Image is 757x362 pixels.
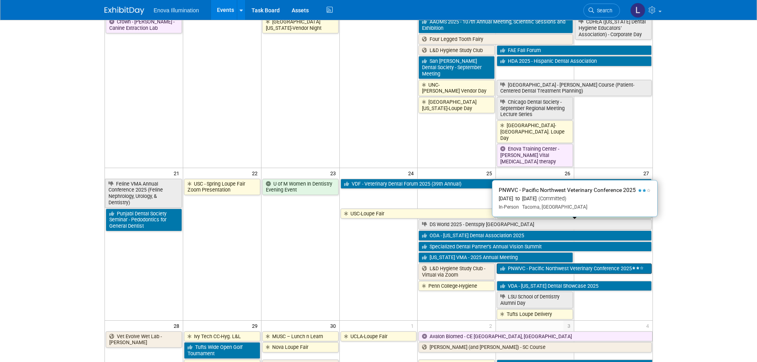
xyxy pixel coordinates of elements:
a: UCLA-Loupe Fair [341,331,417,342]
a: Search [583,4,620,17]
a: [GEOGRAPHIC_DATA] - [PERSON_NAME] Course (Patient-Centered Dental Treatment Planning) [497,80,651,96]
div: [DATE] to [DATE] [499,196,651,202]
span: 29 [251,321,261,331]
a: VDF - Veterinary Dental Forum 2025 (39th Annual) [341,179,652,189]
a: [PERSON_NAME] (and [PERSON_NAME]) - SC Course [418,342,651,352]
span: In-Person [499,204,519,210]
img: Lucas Mlinarcik [630,3,645,18]
a: [GEOGRAPHIC_DATA][US_STATE]-Loupe Day [418,97,495,113]
a: [GEOGRAPHIC_DATA][US_STATE]-Vendor Night [262,17,339,33]
a: U of M Women In Dentistry Evening Event [262,179,339,195]
span: Enova Illumination [154,7,199,14]
span: PNWVC - Pacific Northwest Veterinary Conference 2025 [499,187,636,193]
span: 22 [251,168,261,178]
a: Nova Loupe Fair [262,342,339,352]
a: Chicago Dental Society - September Regional Meeting Lecture Series [497,97,573,120]
span: 25 [486,168,496,178]
a: Tufts Loupe Delivery [497,309,573,319]
span: 1 [410,321,417,331]
a: Four Legged Tooth Fairy [418,34,573,45]
span: Search [594,8,612,14]
a: Specialized Dental Partner’s Annual Vision Summit [418,242,651,252]
a: Ivy Tech CC-Hyg. L&L [184,331,260,342]
a: L&D Hygiene Study Club - Virtual via Zoom [418,263,495,280]
a: L&D Hygiene Study Club [418,45,495,56]
span: 28 [173,321,183,331]
a: Crown - [PERSON_NAME] - Canine Extraction Lab [106,17,182,33]
span: 4 [645,321,652,331]
a: Feline VMA Annual Conference 2025 (Feline Nephrology, Urology, & Dentistry) [105,179,182,208]
a: AAOMS 2025 - 107th Annual Meeting, Scientific Sessions and Exhibition [418,17,573,33]
a: DS World 2025 - Dentsply [GEOGRAPHIC_DATA] [418,219,651,230]
a: CDHEA ([US_STATE] Dental Hygiene Educators’ Association) - Corporate Day [575,17,651,39]
a: Vet Evolve Wet Lab - [PERSON_NAME] [106,331,182,348]
span: 2 [488,321,496,331]
a: LSU School of Dentistry Alumni Day [497,292,573,308]
span: 27 [643,168,652,178]
a: Penn College-Hygiene [418,281,495,291]
a: San [PERSON_NAME] Dental Society - September Meeting [418,56,495,79]
span: 30 [329,321,339,331]
span: 23 [329,168,339,178]
a: [GEOGRAPHIC_DATA]-[GEOGRAPHIC_DATA]. Loupe Day [497,120,573,143]
a: Avalon Biomed - CE [GEOGRAPHIC_DATA], [GEOGRAPHIC_DATA] [418,331,652,342]
a: Punjabi Dental Society Seminar - Pedodontics for General Dentist [106,209,182,231]
a: Tufts Wide Open Golf Tournament [184,342,260,358]
a: UNC-[PERSON_NAME] Vendor Day [418,80,495,96]
span: Tacoma, [GEOGRAPHIC_DATA] [519,204,587,210]
a: [US_STATE] VMA - 2025 Annual Meeting [418,252,573,263]
a: ODA - [US_STATE] Dental Association 2025 [418,230,651,241]
span: 3 [563,321,574,331]
a: Enova Training Center - [PERSON_NAME] Vital [MEDICAL_DATA] therapy [497,144,573,166]
span: 21 [173,168,183,178]
a: USC - Spring Loupe Fair Zoom Presentation [184,179,260,195]
a: MUSC – Lunch n Learn [262,331,339,342]
span: (Committed) [536,196,566,201]
a: VDA - [US_STATE] Dental Showcase 2025 [497,281,651,291]
a: USC-Loupe Fair [341,209,495,219]
a: FAE Fall Forum [497,45,651,56]
span: 26 [564,168,574,178]
span: 24 [407,168,417,178]
a: PNWVC - Pacific Northwest Veterinary Conference 2025 [497,263,651,274]
img: ExhibitDay [105,7,144,15]
a: HDA 2025 - Hispanic Dental Association [497,56,651,66]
